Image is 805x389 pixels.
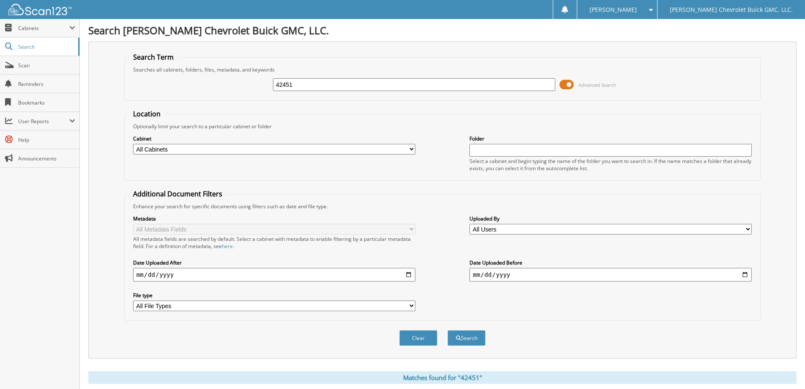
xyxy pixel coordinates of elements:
[133,235,415,250] div: All metadata fields are searched by default. Select a cabinet with metadata to enable filtering b...
[88,371,797,384] div: Matches found for "42451"
[469,268,752,281] input: end
[579,82,616,88] span: Advanced Search
[469,259,752,266] label: Date Uploaded Before
[129,109,165,119] legend: Location
[18,62,75,69] span: Scan
[670,7,793,12] span: [PERSON_NAME] Chevrolet Buick GMC, LLC.
[133,215,415,222] label: Metadata
[129,189,226,199] legend: Additional Document Filters
[469,135,752,142] label: Folder
[18,118,69,125] span: User Reports
[133,292,415,299] label: File type
[129,203,756,210] div: Enhance your search for specific documents using filters such as date and file type.
[133,135,415,142] label: Cabinet
[18,99,75,106] span: Bookmarks
[589,7,637,12] span: [PERSON_NAME]
[88,23,797,37] h1: Search [PERSON_NAME] Chevrolet Buick GMC, LLC.
[18,80,75,88] span: Reminders
[133,259,415,266] label: Date Uploaded After
[129,52,178,62] legend: Search Term
[448,330,486,346] button: Search
[133,268,415,281] input: start
[18,43,74,50] span: Search
[18,136,75,143] span: Help
[129,66,756,73] div: Searches all cabinets, folders, files, metadata, and keywords
[18,25,69,32] span: Cabinets
[129,123,756,130] div: Optionally limit your search to a particular cabinet or folder
[399,330,437,346] button: Clear
[469,215,752,222] label: Uploaded By
[18,155,75,162] span: Announcements
[222,243,233,250] a: here
[8,4,72,15] img: scan123-logo-white.svg
[469,157,752,172] div: Select a cabinet and begin typing the name of the folder you want to search in. If the name match...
